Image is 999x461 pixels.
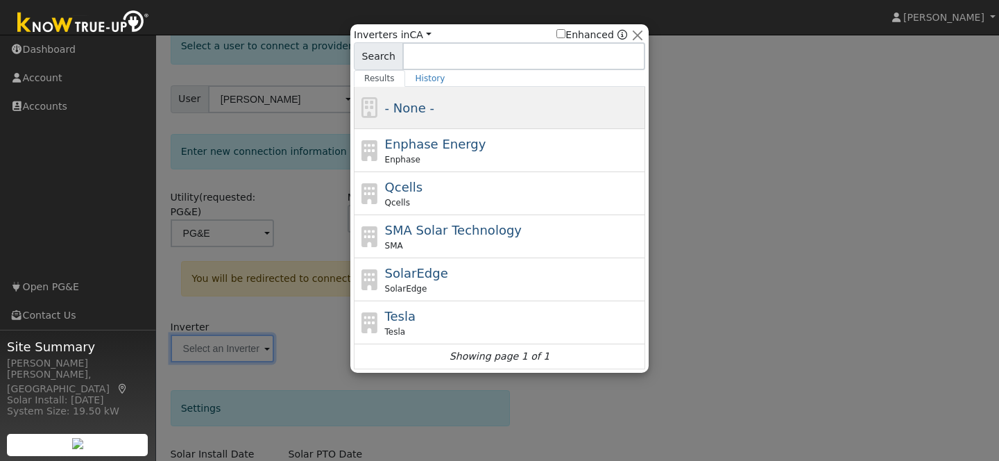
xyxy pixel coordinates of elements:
span: Tesla [385,326,406,338]
span: Qcells [385,196,410,209]
img: Know True-Up [10,8,156,39]
span: SMA Solar Technology [385,223,522,237]
span: - None - [385,101,434,115]
div: Solar Install: [DATE] [7,393,148,408]
a: History [405,70,456,87]
span: SolarEdge [385,266,448,280]
div: [PERSON_NAME], [GEOGRAPHIC_DATA] [7,367,148,396]
span: Site Summary [7,337,148,356]
span: Show enhanced providers [556,28,627,42]
a: CA [409,29,431,40]
span: Enphase [385,153,420,166]
span: [PERSON_NAME] [903,12,984,23]
span: Tesla [385,309,416,324]
label: Enhanced [556,28,614,42]
span: Qcells [385,180,423,194]
a: Results [354,70,405,87]
input: Enhanced [556,29,565,38]
a: Enhanced Providers [617,29,627,40]
span: Search [354,42,403,70]
span: SMA [385,240,403,252]
span: Enphase Energy [385,137,486,151]
span: Inverters in [354,28,432,42]
div: System Size: 19.50 kW [7,404,148,419]
i: Showing page 1 of 1 [450,349,549,364]
div: [PERSON_NAME] [7,356,148,371]
a: Map [117,383,129,394]
span: SolarEdge [385,283,427,295]
img: retrieve [72,438,83,449]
